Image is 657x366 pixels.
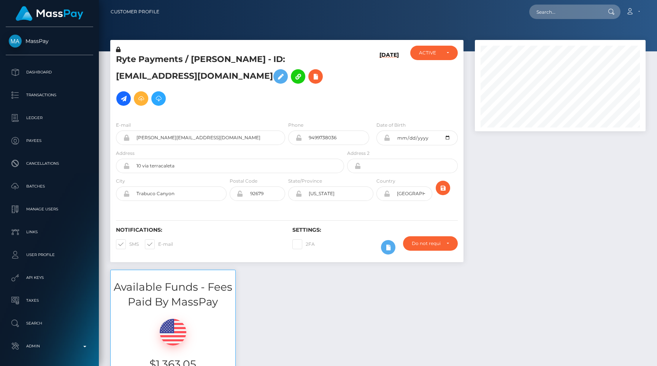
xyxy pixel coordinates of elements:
p: Search [9,318,90,329]
p: Cancellations [9,158,90,169]
label: SMS [116,239,139,249]
h6: [DATE] [379,52,399,112]
a: Customer Profile [111,4,159,20]
a: Transactions [6,86,93,105]
p: Batches [9,181,90,192]
a: Ledger [6,108,93,127]
a: Dashboard [6,63,93,82]
a: Taxes [6,291,93,310]
label: Address [116,150,135,157]
a: Payees [6,131,93,150]
label: Address 2 [347,150,370,157]
span: MassPay [6,38,93,45]
h5: Ryte Payments / [PERSON_NAME] - ID: [EMAIL_ADDRESS][DOMAIN_NAME] [116,54,340,110]
button: Do not require [403,236,458,251]
a: User Profile [6,245,93,264]
div: Do not require [412,240,440,247]
label: 2FA [292,239,315,249]
a: API Keys [6,268,93,287]
a: Cancellations [6,154,93,173]
p: Links [9,226,90,238]
label: E-mail [145,239,173,249]
a: Admin [6,337,93,356]
a: Manage Users [6,200,93,219]
img: MassPay [9,35,22,48]
p: Dashboard [9,67,90,78]
label: Phone [288,122,303,129]
p: Ledger [9,112,90,124]
h6: Notifications: [116,227,281,233]
h6: Settings: [292,227,457,233]
h3: Available Funds - Fees Paid By MassPay [111,280,235,309]
img: MassPay Logo [16,6,83,21]
a: Links [6,223,93,242]
p: Payees [9,135,90,146]
label: Date of Birth [376,122,406,129]
a: Initiate Payout [116,91,131,106]
label: Postal Code [230,178,257,185]
a: Batches [6,177,93,196]
label: E-mail [116,122,131,129]
label: Country [376,178,395,185]
input: Search... [529,5,601,19]
p: Admin [9,341,90,352]
img: USD.png [160,319,186,345]
button: ACTIVE [410,46,458,60]
p: Transactions [9,89,90,101]
label: City [116,178,125,185]
p: Manage Users [9,204,90,215]
p: Taxes [9,295,90,306]
p: User Profile [9,249,90,261]
label: State/Province [288,178,322,185]
div: ACTIVE [419,50,440,56]
a: Search [6,314,93,333]
p: API Keys [9,272,90,283]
